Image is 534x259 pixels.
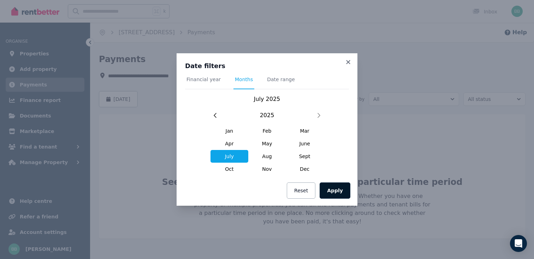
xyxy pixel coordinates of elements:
span: 2025 [260,111,274,120]
span: Jan [210,125,248,137]
span: Financial year [186,76,221,83]
span: Aug [248,150,286,163]
span: May [248,137,286,150]
span: Nov [248,163,286,175]
span: Oct [210,163,248,175]
nav: Tabs [185,76,349,89]
span: July 2025 [254,96,280,102]
span: Date range [267,76,295,83]
span: Feb [248,125,286,137]
span: Months [235,76,253,83]
span: July [210,150,248,163]
div: Open Intercom Messenger [510,235,527,252]
span: Mar [286,125,324,137]
button: Apply [320,182,350,199]
span: Apr [210,137,248,150]
h3: Date filters [185,62,349,70]
span: June [286,137,324,150]
span: Sept [286,150,324,163]
button: Reset [287,182,315,199]
span: Dec [286,163,324,175]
